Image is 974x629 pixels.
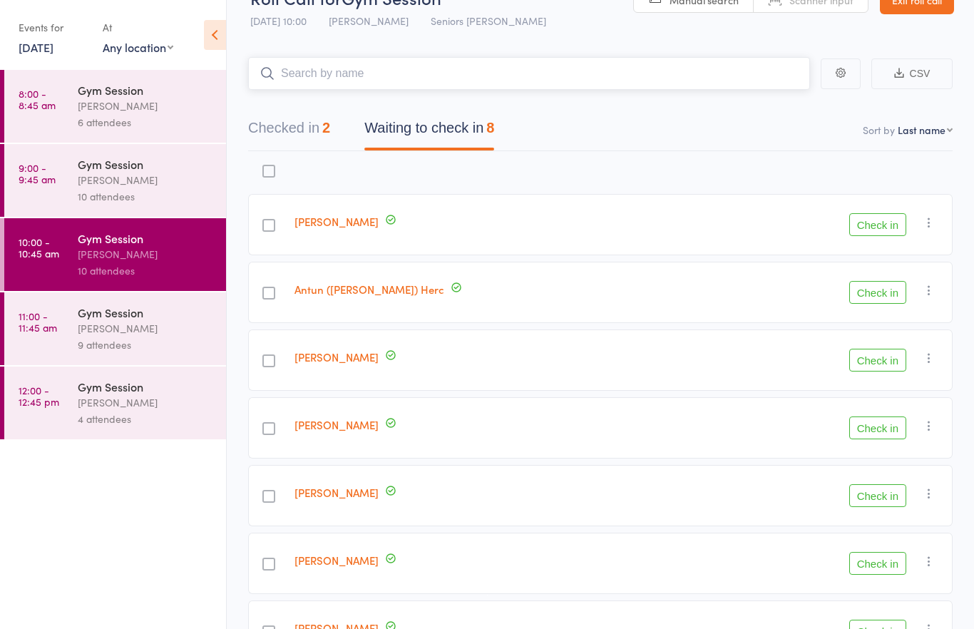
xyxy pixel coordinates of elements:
[364,113,494,150] button: Waiting to check in8
[4,218,226,291] a: 10:00 -10:45 amGym Session[PERSON_NAME]10 attendees
[849,213,906,236] button: Check in
[78,188,214,205] div: 10 attendees
[871,58,953,89] button: CSV
[849,416,906,439] button: Check in
[103,39,173,55] div: Any location
[19,236,59,259] time: 10:00 - 10:45 am
[863,123,895,137] label: Sort by
[4,292,226,365] a: 11:00 -11:45 amGym Session[PERSON_NAME]9 attendees
[248,113,330,150] button: Checked in2
[19,162,56,185] time: 9:00 - 9:45 am
[78,246,214,262] div: [PERSON_NAME]
[78,394,214,411] div: [PERSON_NAME]
[78,82,214,98] div: Gym Session
[248,57,810,90] input: Search by name
[294,485,379,500] a: [PERSON_NAME]
[19,39,53,55] a: [DATE]
[78,98,214,114] div: [PERSON_NAME]
[294,553,379,568] a: [PERSON_NAME]
[294,214,379,229] a: [PERSON_NAME]
[78,172,214,188] div: [PERSON_NAME]
[898,123,945,137] div: Last name
[78,379,214,394] div: Gym Session
[322,120,330,135] div: 2
[4,70,226,143] a: 8:00 -8:45 amGym Session[PERSON_NAME]6 attendees
[78,262,214,279] div: 10 attendees
[431,14,546,28] span: Seniors [PERSON_NAME]
[486,120,494,135] div: 8
[849,281,906,304] button: Check in
[250,14,307,28] span: [DATE] 10:00
[294,349,379,364] a: [PERSON_NAME]
[849,484,906,507] button: Check in
[78,230,214,246] div: Gym Session
[78,337,214,353] div: 9 attendees
[849,349,906,372] button: Check in
[19,88,56,111] time: 8:00 - 8:45 am
[78,305,214,320] div: Gym Session
[329,14,409,28] span: [PERSON_NAME]
[294,417,379,432] a: [PERSON_NAME]
[294,282,444,297] a: Antun ([PERSON_NAME]) Herc
[78,411,214,427] div: 4 attendees
[19,310,57,333] time: 11:00 - 11:45 am
[19,384,59,407] time: 12:00 - 12:45 pm
[78,156,214,172] div: Gym Session
[849,552,906,575] button: Check in
[103,16,173,39] div: At
[78,114,214,131] div: 6 attendees
[4,144,226,217] a: 9:00 -9:45 amGym Session[PERSON_NAME]10 attendees
[4,367,226,439] a: 12:00 -12:45 pmGym Session[PERSON_NAME]4 attendees
[78,320,214,337] div: [PERSON_NAME]
[19,16,88,39] div: Events for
